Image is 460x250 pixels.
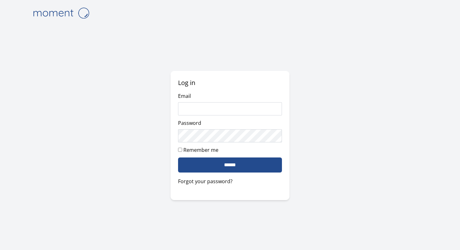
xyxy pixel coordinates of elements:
label: Email [178,93,191,99]
img: logo-4e3dc11c47720685a147b03b5a06dd966a58ff35d612b21f08c02c0306f2b779.png [30,5,92,21]
label: Remember me [183,146,218,153]
label: Password [178,120,201,126]
a: Forgot your password? [178,178,282,185]
h2: Log in [178,78,282,87]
